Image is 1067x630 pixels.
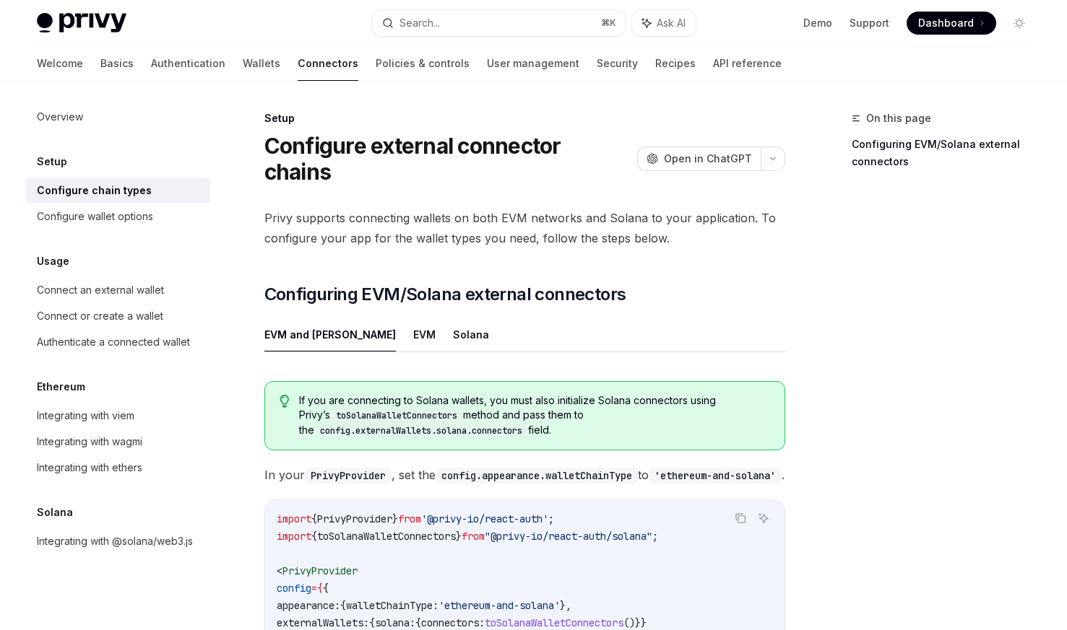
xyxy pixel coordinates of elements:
[657,16,686,30] span: Ask AI
[25,277,210,303] a: Connect an external wallet
[37,504,73,521] h5: Solana
[25,455,210,481] a: Integrating with ethers
[25,403,210,429] a: Integrating with viem
[487,46,579,81] a: User management
[277,530,311,543] span: import
[311,582,317,595] span: =
[299,393,769,438] span: If you are connecting to Solana wallets, you must also initialize Solana connectors using Privy’s...
[37,533,193,550] div: Integrating with @solana/web3.js
[623,616,647,629] span: ()}}
[392,512,398,525] span: }
[713,46,782,81] a: API reference
[649,468,782,484] code: 'ethereum-and-solana'
[340,599,346,612] span: {
[100,46,134,81] a: Basics
[264,208,785,248] span: Privy supports connecting wallets on both EVM networks and Solana to your application. To configu...
[852,133,1042,173] a: Configuring EVM/Solana external connectors
[25,204,210,229] a: Configure wallet options
[264,465,785,485] span: In your , set the to .
[277,616,369,629] span: externalWallets:
[346,599,439,612] span: walletChainType:
[25,303,210,329] a: Connect or create a wallet
[421,616,485,629] span: connectors:
[323,582,329,595] span: {
[282,564,358,577] span: PrivyProvider
[25,329,210,355] a: Authenticate a connected wallet
[866,110,931,127] span: On this page
[453,318,489,351] button: Solana
[25,104,210,130] a: Overview
[37,108,83,126] div: Overview
[277,512,311,525] span: import
[421,512,548,525] span: '@privy-io/react-auth'
[277,564,282,577] span: <
[731,509,750,528] button: Copy the contents from the code block
[637,146,761,171] button: Open in ChatGPT
[37,153,67,170] h5: Setup
[25,528,210,554] a: Integrating with @solana/web3.js
[652,530,658,543] span: ;
[37,208,153,225] div: Configure wallet options
[372,10,625,36] button: Search...⌘K
[399,14,440,32] div: Search...
[298,46,358,81] a: Connectors
[264,283,626,306] span: Configuring EVM/Solana external connectors
[918,16,974,30] span: Dashboard
[376,46,470,81] a: Policies & controls
[25,178,210,204] a: Configure chain types
[264,318,396,351] button: EVM and [PERSON_NAME]
[37,433,142,450] div: Integrating with wagmi
[264,133,631,185] h1: Configure external connector chains
[439,599,560,612] span: 'ethereum-and-solana'
[655,46,696,81] a: Recipes
[311,512,317,525] span: {
[264,111,785,126] div: Setup
[850,16,889,30] a: Support
[37,281,164,299] div: Connect an external wallet
[305,468,392,484] code: PrivyProvider
[280,395,290,408] svg: Tip
[560,599,571,612] span: },
[277,582,311,595] span: config
[317,512,392,525] span: PrivyProvider
[311,530,317,543] span: {
[37,182,152,199] div: Configure chain types
[485,616,623,629] span: toSolanaWalletConnectors
[317,582,323,595] span: {
[277,599,340,612] span: appearance:
[462,530,485,543] span: from
[485,530,652,543] span: "@privy-io/react-auth/solana"
[37,307,163,325] div: Connect or create a wallet
[369,616,375,629] span: {
[151,46,225,81] a: Authentication
[907,12,996,35] a: Dashboard
[375,616,415,629] span: solana:
[803,16,832,30] a: Demo
[37,407,134,424] div: Integrating with viem
[317,530,456,543] span: toSolanaWalletConnectors
[754,509,773,528] button: Ask AI
[330,408,463,423] code: toSolanaWalletConnectors
[398,512,421,525] span: from
[632,10,696,36] button: Ask AI
[25,429,210,455] a: Integrating with wagmi
[1008,12,1031,35] button: Toggle dark mode
[37,46,83,81] a: Welcome
[37,13,126,33] img: light logo
[413,318,436,351] button: EVM
[37,333,190,351] div: Authenticate a connected wallet
[37,253,69,270] h5: Usage
[597,46,638,81] a: Security
[243,46,280,81] a: Wallets
[548,512,554,525] span: ;
[436,468,638,484] code: config.appearance.walletChainType
[314,424,528,438] code: config.externalWallets.solana.connectors
[415,616,421,629] span: {
[664,152,752,166] span: Open in ChatGPT
[37,378,85,395] h5: Ethereum
[37,459,142,476] div: Integrating with ethers
[456,530,462,543] span: }
[601,17,616,29] span: ⌘ K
